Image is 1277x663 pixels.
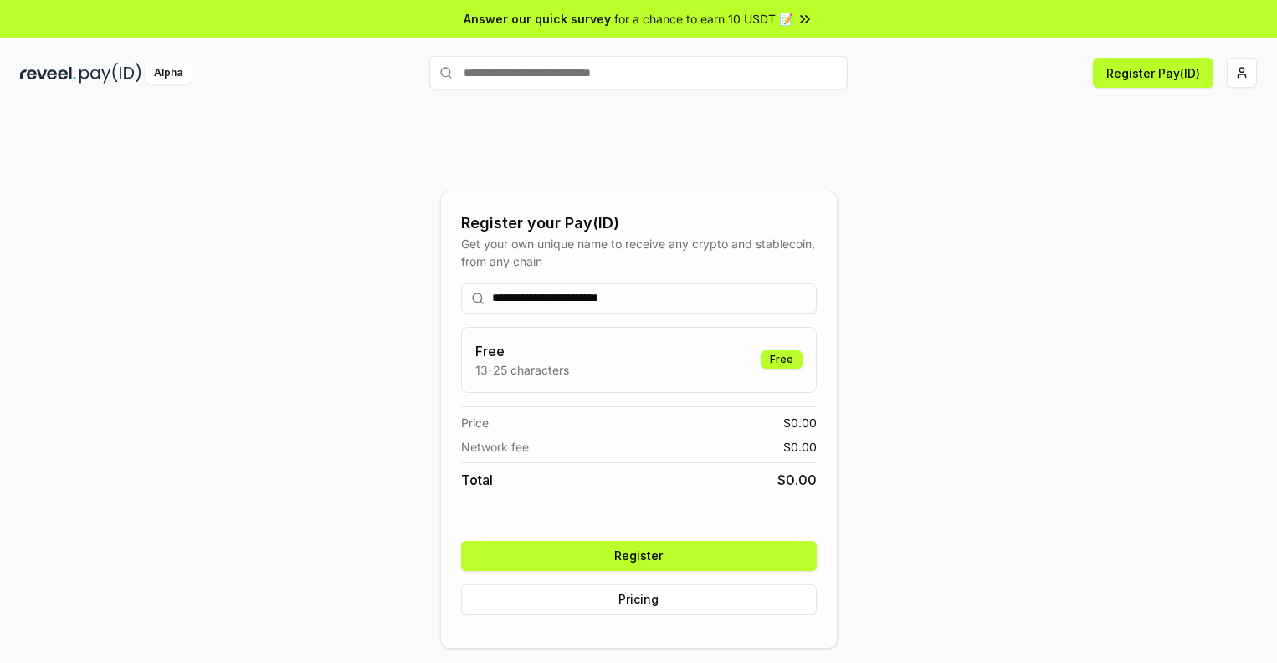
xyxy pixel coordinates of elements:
[461,438,529,456] span: Network fee
[475,341,569,361] h3: Free
[783,438,817,456] span: $ 0.00
[461,584,817,615] button: Pricing
[461,212,817,235] div: Register your Pay(ID)
[761,350,803,369] div: Free
[464,10,611,28] span: Answer our quick survey
[461,541,817,571] button: Register
[20,63,76,84] img: reveel_dark
[145,63,192,84] div: Alpha
[475,361,569,379] p: 13-25 characters
[614,10,793,28] span: for a chance to earn 10 USDT 📝
[1093,58,1213,88] button: Register Pay(ID)
[777,470,817,490] span: $ 0.00
[461,470,493,490] span: Total
[461,414,489,431] span: Price
[461,235,817,270] div: Get your own unique name to receive any crypto and stablecoin, from any chain
[79,63,141,84] img: pay_id
[783,414,817,431] span: $ 0.00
